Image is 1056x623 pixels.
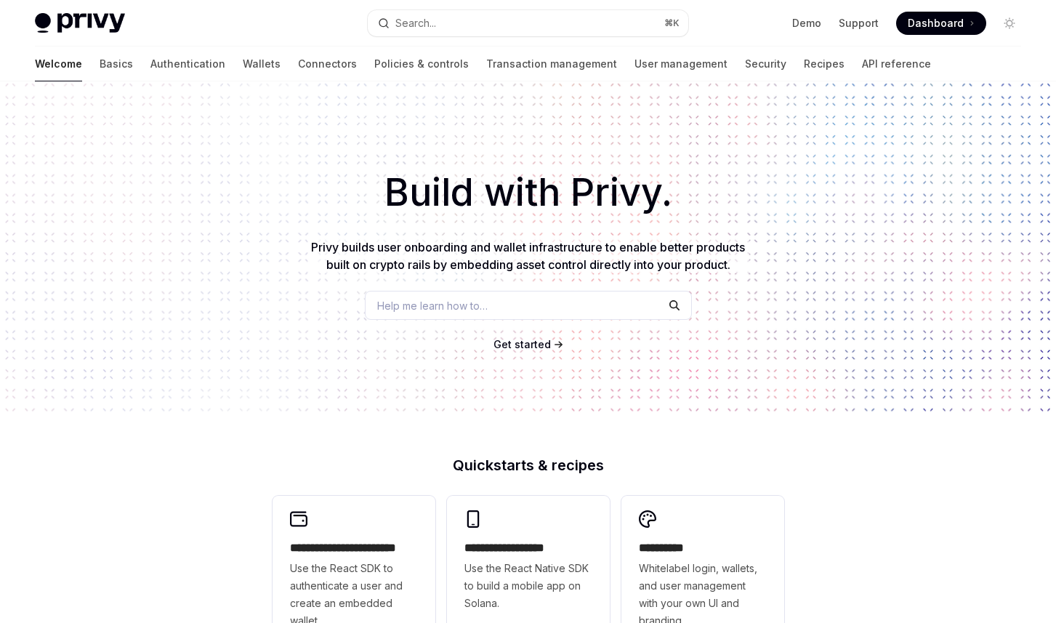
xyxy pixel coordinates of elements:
a: Support [839,16,879,31]
a: Welcome [35,47,82,81]
span: ⌘ K [664,17,680,29]
img: light logo [35,13,125,33]
h1: Build with Privy. [23,164,1033,221]
span: Use the React Native SDK to build a mobile app on Solana. [464,560,592,612]
a: Policies & controls [374,47,469,81]
a: Dashboard [896,12,986,35]
button: Search...⌘K [368,10,689,36]
span: Privy builds user onboarding and wallet infrastructure to enable better products built on crypto ... [311,240,745,272]
a: Authentication [150,47,225,81]
a: Security [745,47,786,81]
a: Demo [792,16,821,31]
a: Connectors [298,47,357,81]
a: Basics [100,47,133,81]
button: Toggle dark mode [998,12,1021,35]
a: Recipes [804,47,845,81]
div: Search... [395,15,436,32]
a: Wallets [243,47,281,81]
span: Help me learn how to… [377,298,488,313]
a: Transaction management [486,47,617,81]
a: User management [634,47,727,81]
span: Get started [493,338,551,350]
a: API reference [862,47,931,81]
h2: Quickstarts & recipes [273,458,784,473]
a: Get started [493,337,551,352]
span: Dashboard [908,16,964,31]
